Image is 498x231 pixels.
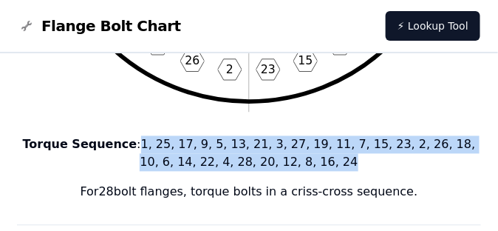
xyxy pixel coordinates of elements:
b: Torque Sequence [23,138,137,152]
text: 23 [261,63,276,77]
p: : 1, 25, 17, 9, 5, 13, 21, 3, 27, 19, 11, 7, 15, 23, 2, 26, 18, 10, 6, 14, 22, 4, 28, 20, 12, 8, ... [17,136,481,172]
p: For 28 bolt flanges, torque bolts in a criss-cross sequence. [17,184,481,201]
a: Flange Bolt Chart LogoFlange Bolt Chart [18,16,181,36]
text: 2 [226,63,233,77]
img: Flange Bolt Chart Logo [18,17,35,35]
text: 26 [185,54,199,68]
text: 15 [299,54,313,68]
a: ⚡ Lookup Tool [386,11,480,41]
span: Flange Bolt Chart [41,16,181,36]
